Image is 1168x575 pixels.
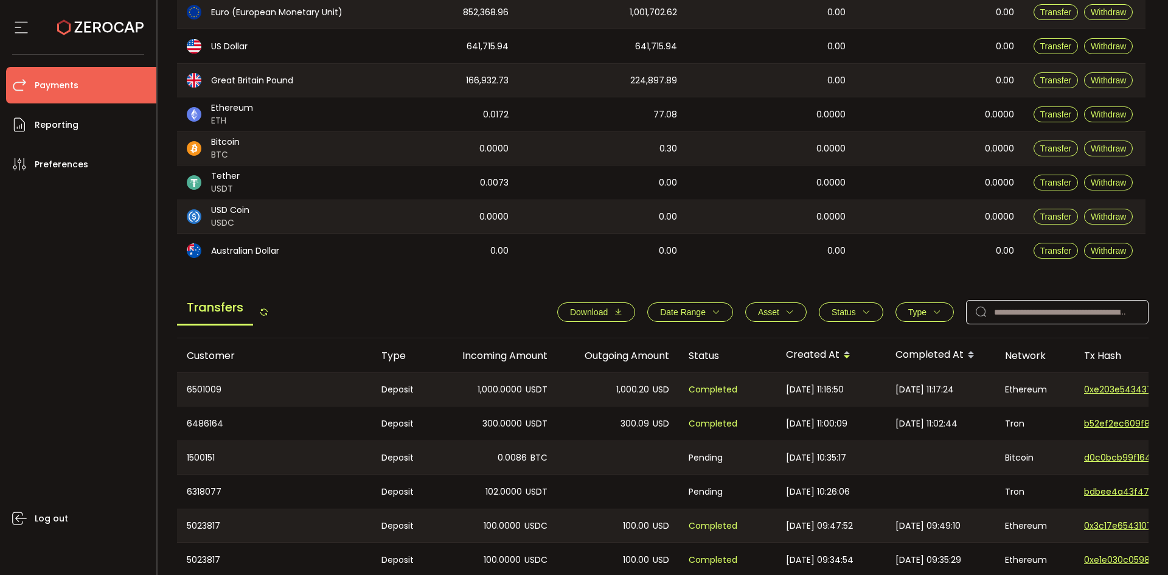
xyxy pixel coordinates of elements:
span: [DATE] 09:34:54 [786,553,853,567]
span: Completed [689,417,737,431]
span: 0.0000 [985,210,1014,224]
span: Transfer [1040,212,1072,221]
span: USDT [526,417,547,431]
button: Transfer [1034,175,1079,190]
div: 5023817 [177,509,372,542]
span: [DATE] 10:26:06 [786,485,850,499]
span: Great Britain Pound [211,74,293,87]
span: Euro (European Monetary Unit) [211,6,342,19]
span: Pending [689,485,723,499]
span: 0.00 [996,244,1014,258]
span: Pending [689,451,723,465]
div: Outgoing Amount [557,349,679,363]
span: [DATE] 11:00:09 [786,417,847,431]
span: Withdraw [1091,178,1126,187]
span: [DATE] 11:16:50 [786,383,844,397]
span: ETH [211,114,253,127]
span: 0.0086 [498,451,527,465]
span: [DATE] 11:02:44 [895,417,958,431]
span: 102.0000 [485,485,522,499]
img: gbp_portfolio.svg [187,73,201,88]
span: USDC [524,553,547,567]
div: Completed At [886,345,995,366]
div: 6486164 [177,406,372,441]
span: Date Range [660,307,706,317]
img: usdt_portfolio.svg [187,175,201,190]
button: Transfer [1034,38,1079,54]
button: Date Range [647,302,733,322]
div: Ethereum [995,509,1074,542]
span: 852,368.96 [463,5,509,19]
span: Tether [211,170,240,183]
span: 77.08 [653,108,677,122]
div: 1500151 [177,441,372,474]
div: Type [372,349,436,363]
span: 224,897.89 [630,74,677,88]
span: 0.0000 [985,108,1014,122]
button: Withdraw [1084,243,1133,259]
span: Transfer [1040,178,1072,187]
span: Payments [35,77,78,94]
span: Transfer [1040,144,1072,153]
button: Transfer [1034,141,1079,156]
span: [DATE] 10:35:17 [786,451,846,465]
span: Transfer [1040,7,1072,17]
span: 300.09 [620,417,649,431]
span: Completed [689,519,737,533]
span: 0.0000 [816,176,846,190]
button: Withdraw [1084,209,1133,225]
iframe: Chat Widget [1107,517,1168,575]
span: 0.00 [659,210,677,224]
button: Transfer [1034,106,1079,122]
span: Transfer [1040,246,1072,256]
span: Transfer [1040,110,1072,119]
span: 100.0000 [484,519,521,533]
img: eur_portfolio.svg [187,5,201,19]
span: 0.00 [659,244,677,258]
span: 0.00 [827,40,846,54]
div: Tron [995,406,1074,441]
span: BTC [211,148,240,161]
span: 100.00 [623,553,649,567]
span: 641,715.94 [635,40,677,54]
button: Status [819,302,883,322]
div: Tron [995,475,1074,509]
span: 0.00 [827,74,846,88]
span: 1,001,702.62 [630,5,677,19]
span: [DATE] 09:47:52 [786,519,853,533]
span: [DATE] 09:49:10 [895,519,961,533]
span: Preferences [35,156,88,173]
div: Deposit [372,509,436,542]
button: Type [895,302,954,322]
span: Australian Dollar [211,245,279,257]
span: 1,000.20 [616,383,649,397]
div: Customer [177,349,372,363]
span: USDC [211,217,249,229]
button: Download [557,302,635,322]
span: 100.00 [623,519,649,533]
div: 6501009 [177,373,372,406]
div: Deposit [372,373,436,406]
span: 641,715.94 [467,40,509,54]
span: USDC [524,519,547,533]
span: USDT [526,485,547,499]
span: Withdraw [1091,41,1126,51]
img: aud_portfolio.svg [187,243,201,258]
div: Incoming Amount [436,349,557,363]
span: USD [653,553,669,567]
span: USD Coin [211,204,249,217]
button: Withdraw [1084,175,1133,190]
span: [DATE] 09:35:29 [895,553,961,567]
span: 0.0000 [816,142,846,156]
span: Withdraw [1091,144,1126,153]
div: Status [679,349,776,363]
span: Transfers [177,291,253,326]
div: Created At [776,345,886,366]
span: 0.0000 [985,176,1014,190]
div: Deposit [372,475,436,509]
span: 0.00 [827,244,846,258]
span: Completed [689,553,737,567]
span: Completed [689,383,737,397]
span: Withdraw [1091,246,1126,256]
